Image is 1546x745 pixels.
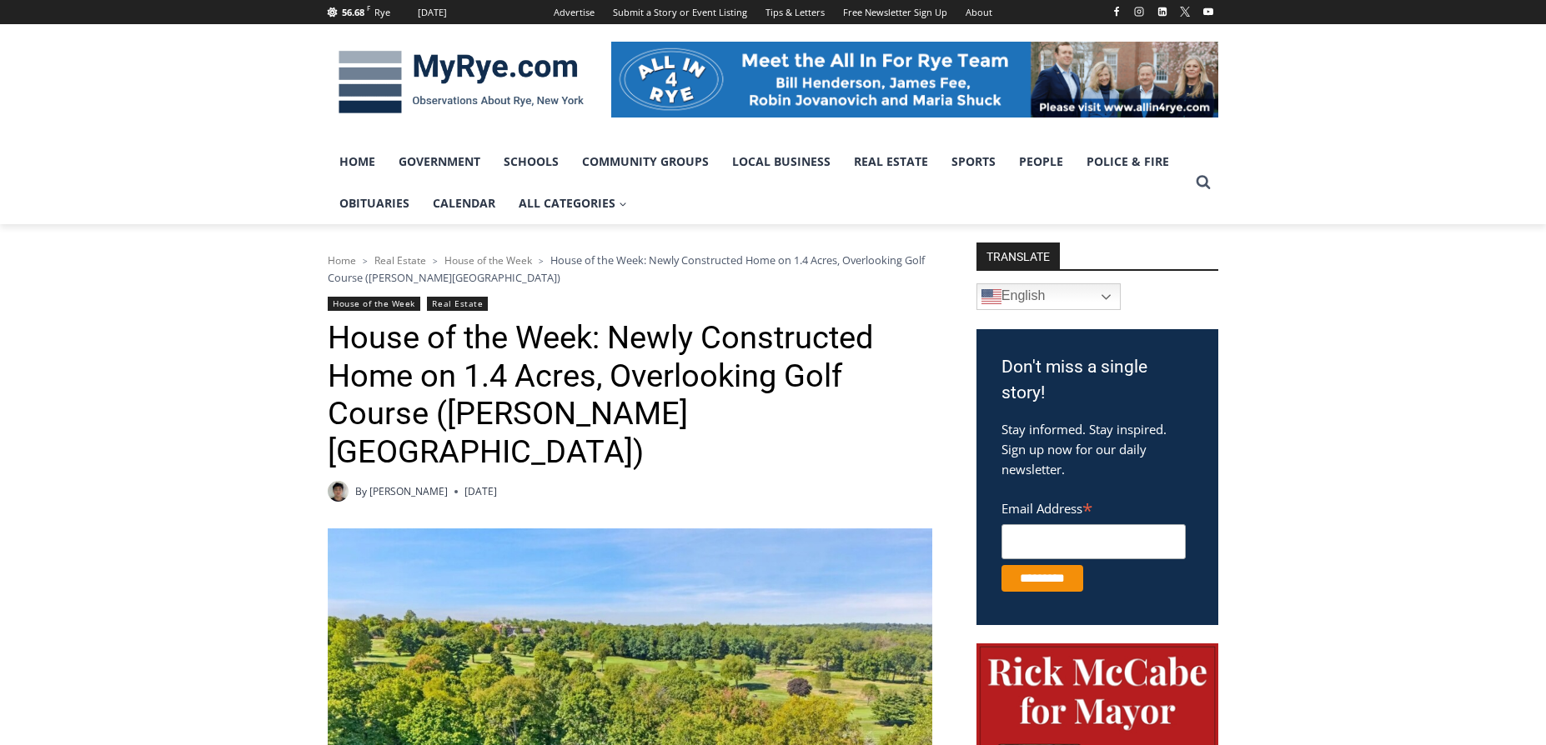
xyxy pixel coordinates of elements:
div: [DATE] [418,5,447,20]
a: Real Estate [374,253,426,267]
a: Sports [940,141,1007,182]
a: House of the Week [444,253,532,267]
span: 56.68 [342,6,364,18]
span: All Categories [519,194,627,212]
p: Stay informed. Stay inspired. Sign up now for our daily newsletter. [1001,419,1193,479]
a: Government [387,141,492,182]
a: [PERSON_NAME] [369,484,448,498]
span: > [433,255,438,267]
div: Rye [374,5,390,20]
span: House of the Week: Newly Constructed Home on 1.4 Acres, Overlooking Golf Course ([PERSON_NAME][GE... [328,252,925,284]
label: Email Address [1001,492,1186,522]
a: YouTube [1198,2,1218,22]
a: Obituaries [328,182,421,224]
span: > [539,255,544,267]
a: X [1175,2,1195,22]
a: Local Business [720,141,842,182]
a: Home [328,141,387,182]
a: People [1007,141,1075,182]
img: All in for Rye [611,42,1218,117]
h1: House of the Week: Newly Constructed Home on 1.4 Acres, Overlooking Golf Course ([PERSON_NAME][GE... [328,319,932,471]
a: Instagram [1129,2,1149,22]
a: House of the Week [328,297,420,311]
img: MyRye.com [328,39,595,126]
nav: Primary Navigation [328,141,1188,225]
span: > [363,255,368,267]
a: Real Estate [842,141,940,182]
img: en [981,287,1001,307]
a: Linkedin [1152,2,1172,22]
a: Home [328,253,356,267]
a: All Categories [507,182,639,224]
img: Patel, Devan - bio cropped 200x200 [328,481,349,502]
button: View Search Form [1188,167,1218,197]
a: Author image [328,481,349,502]
a: Schools [492,141,570,182]
a: Real Estate [427,297,488,311]
a: Community Groups [570,141,720,182]
a: Facebook [1107,2,1127,22]
h3: Don't miss a single story! [1001,354,1193,407]
nav: Breadcrumbs [328,252,932,286]
span: By [355,483,367,499]
a: Calendar [421,182,507,224]
a: English [976,283,1121,310]
time: [DATE] [464,483,497,499]
strong: TRANSLATE [976,242,1060,269]
span: F [367,3,370,12]
a: Police & Fire [1075,141,1181,182]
